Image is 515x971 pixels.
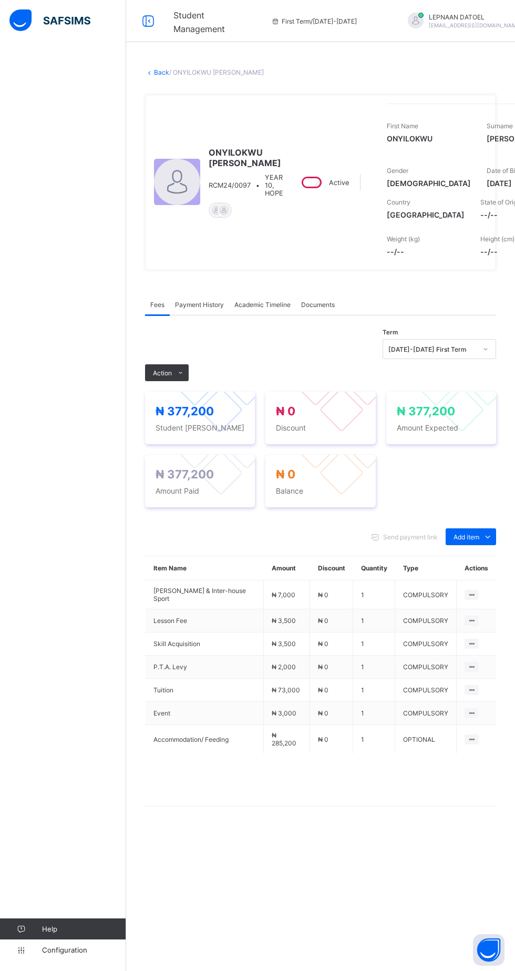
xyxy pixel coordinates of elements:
[395,580,457,609] td: COMPULSORY
[173,10,225,34] span: Student Management
[395,609,457,632] td: COMPULSORY
[153,587,255,602] span: [PERSON_NAME] & Inter-house Sport
[154,68,169,76] a: Back
[388,345,477,353] div: [DATE]-[DATE] First Term
[353,656,395,679] td: 1
[156,423,244,432] span: Student [PERSON_NAME]
[265,173,283,197] span: YEAR 10, HOPE
[318,663,328,671] span: ₦ 0
[395,679,457,702] td: COMPULSORY
[153,709,255,717] span: Event
[318,640,328,648] span: ₦ 0
[271,17,357,25] span: session/term information
[397,423,486,432] span: Amount Expected
[395,702,457,725] td: COMPULSORY
[387,179,471,188] span: [DEMOGRAPHIC_DATA]
[272,640,296,648] span: ₦ 3,500
[272,731,296,747] span: ₦ 285,200
[387,167,408,175] span: Gender
[276,486,365,495] span: Balance
[276,404,295,418] span: ₦ 0
[318,709,328,717] span: ₦ 0
[329,179,349,187] span: Active
[318,735,328,743] span: ₦ 0
[353,679,395,702] td: 1
[480,235,514,243] span: Height (cm)
[318,591,328,599] span: ₦ 0
[272,709,296,717] span: ₦ 3,000
[209,181,251,189] span: RCM24/0097
[156,404,214,418] span: ₦ 377,200
[318,617,328,625] span: ₦ 0
[395,656,457,679] td: COMPULSORY
[395,632,457,656] td: COMPULSORY
[353,556,395,580] th: Quantity
[153,617,255,625] span: Lesson Fee
[150,301,164,309] span: Fees
[42,925,126,933] span: Help
[454,533,479,541] span: Add item
[156,467,214,481] span: ₦ 377,200
[395,725,457,754] td: OPTIONAL
[353,725,395,754] td: 1
[9,9,90,32] img: safsims
[272,591,295,599] span: ₦ 7,000
[387,134,471,143] span: ONYILOKWU
[353,609,395,632] td: 1
[272,617,296,625] span: ₦ 3,500
[42,946,126,954] span: Configuration
[318,686,328,694] span: ₦ 0
[153,369,172,377] span: Action
[175,301,224,309] span: Payment History
[383,533,438,541] span: Send payment link
[169,68,264,76] span: / ONYILOKWU [PERSON_NAME]
[487,122,513,130] span: Surname
[264,556,310,580] th: Amount
[387,122,418,130] span: First Name
[276,467,295,481] span: ₦ 0
[209,173,283,197] div: •
[301,301,335,309] span: Documents
[276,423,365,432] span: Discount
[209,147,283,168] span: ONYILOKWU [PERSON_NAME]
[473,934,504,966] button: Open asap
[146,556,264,580] th: Item Name
[310,556,353,580] th: Discount
[153,640,255,648] span: Skill Acquisition
[387,247,465,256] span: --/--
[383,329,398,336] span: Term
[153,686,255,694] span: Tuition
[153,663,255,671] span: P.T.A. Levy
[387,210,465,219] span: [GEOGRAPHIC_DATA]
[272,663,296,671] span: ₦ 2,000
[387,235,420,243] span: Weight (kg)
[272,686,300,694] span: ₦ 73,000
[353,702,395,725] td: 1
[397,404,455,418] span: ₦ 377,200
[353,632,395,656] td: 1
[457,556,496,580] th: Actions
[153,735,255,743] span: Accommodation/ Feeding
[395,556,457,580] th: Type
[234,301,291,309] span: Academic Timeline
[353,580,395,609] td: 1
[156,486,244,495] span: Amount Paid
[387,198,410,206] span: Country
